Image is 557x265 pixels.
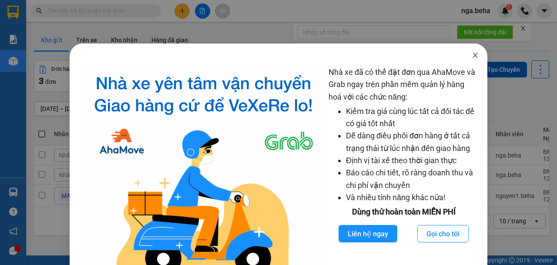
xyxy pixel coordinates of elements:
[346,167,479,191] li: Báo cáo chi tiết, rõ ràng doanh thu và chi phí vận chuyển
[346,154,479,167] li: Định vị tài xế theo thời gian thực
[329,206,479,218] div: Dùng thử hoàn toàn MIỄN PHÍ
[346,130,479,154] li: Dễ dàng điều phối đơn hàng ở tất cả trạng thái từ lúc nhận đến giao hàng
[463,44,487,68] button: Close
[346,105,479,130] li: Kiểm tra giá cùng lúc tất cả đối tác để có giá tốt nhất
[339,225,397,242] button: Liên hệ ngay
[348,228,388,239] span: Liên hệ ngay
[417,225,469,242] button: Gọi cho tôi
[426,228,460,239] span: Gọi cho tôi
[472,52,479,59] span: close
[346,191,479,204] li: Và nhiều tính năng khác nữa!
